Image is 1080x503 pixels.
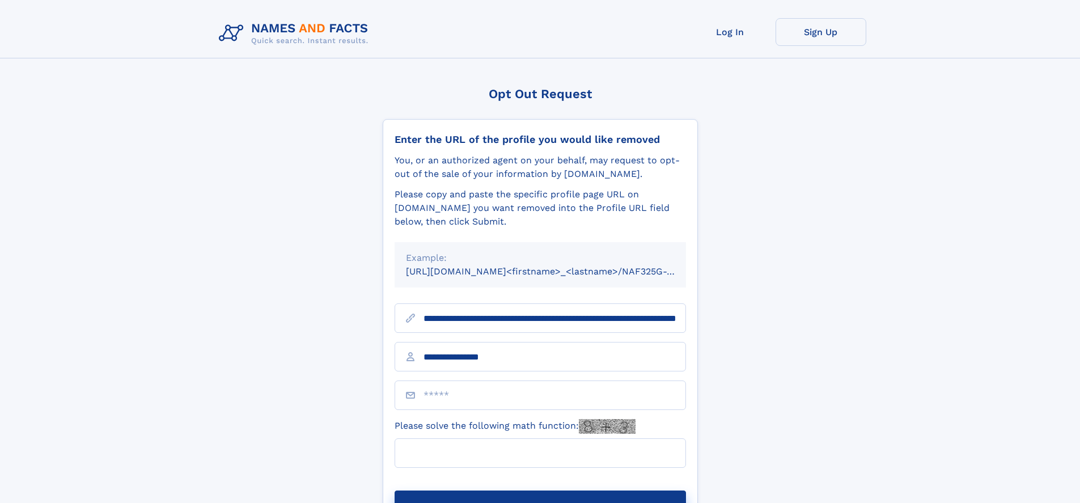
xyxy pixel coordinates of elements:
a: Log In [685,18,776,46]
img: Logo Names and Facts [214,18,378,49]
div: Please copy and paste the specific profile page URL on [DOMAIN_NAME] you want removed into the Pr... [395,188,686,229]
div: Enter the URL of the profile you would like removed [395,133,686,146]
label: Please solve the following math function: [395,419,636,434]
div: Opt Out Request [383,87,698,101]
div: You, or an authorized agent on your behalf, may request to opt-out of the sale of your informatio... [395,154,686,181]
a: Sign Up [776,18,866,46]
div: Example: [406,251,675,265]
small: [URL][DOMAIN_NAME]<firstname>_<lastname>/NAF325G-xxxxxxxx [406,266,708,277]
